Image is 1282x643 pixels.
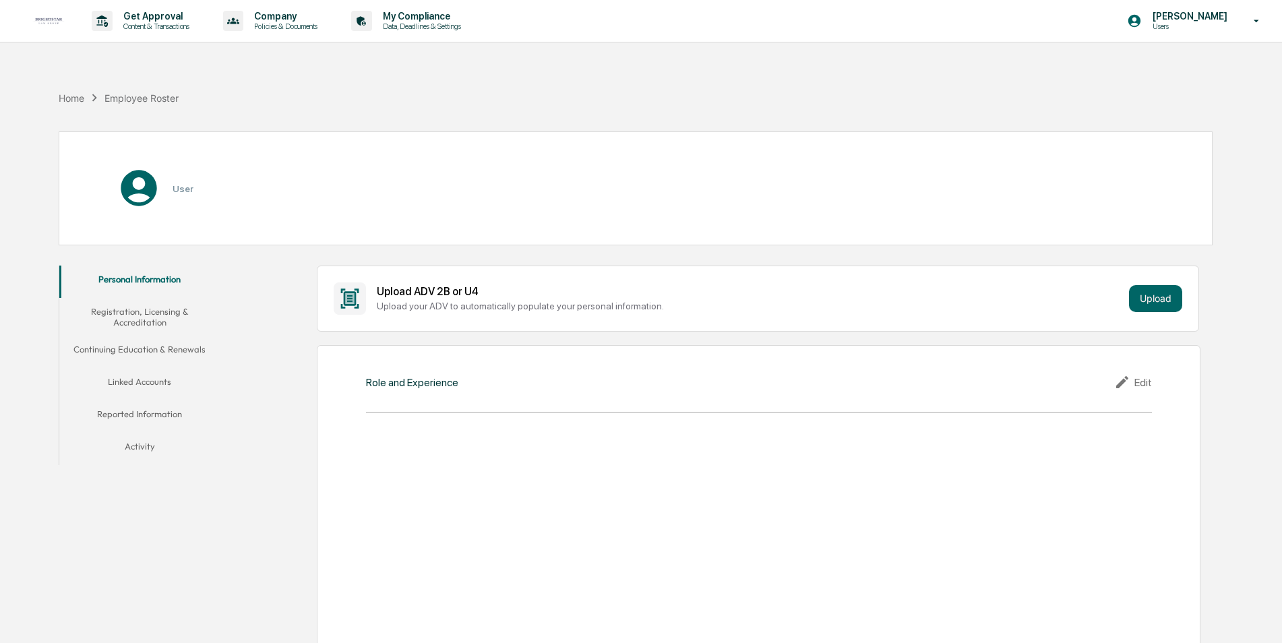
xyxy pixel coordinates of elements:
[59,266,220,466] div: secondary tabs example
[59,336,220,368] button: Continuing Education & Renewals
[104,92,179,104] div: Employee Roster
[173,183,193,194] h3: User
[59,92,84,104] div: Home
[59,400,220,433] button: Reported Information
[59,368,220,400] button: Linked Accounts
[59,298,220,336] button: Registration, Licensing & Accreditation
[113,22,196,31] p: Content & Transactions
[243,22,324,31] p: Policies & Documents
[1129,285,1182,312] button: Upload
[1142,22,1234,31] p: Users
[243,11,324,22] p: Company
[377,285,1123,298] div: Upload ADV 2B or U4
[59,433,220,465] button: Activity
[113,11,196,22] p: Get Approval
[366,376,458,389] div: Role and Experience
[372,22,468,31] p: Data, Deadlines & Settings
[32,18,65,25] img: logo
[1142,11,1234,22] p: [PERSON_NAME]
[59,266,220,298] button: Personal Information
[377,301,1123,311] div: Upload your ADV to automatically populate your personal information.
[372,11,468,22] p: My Compliance
[1114,374,1152,390] div: Edit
